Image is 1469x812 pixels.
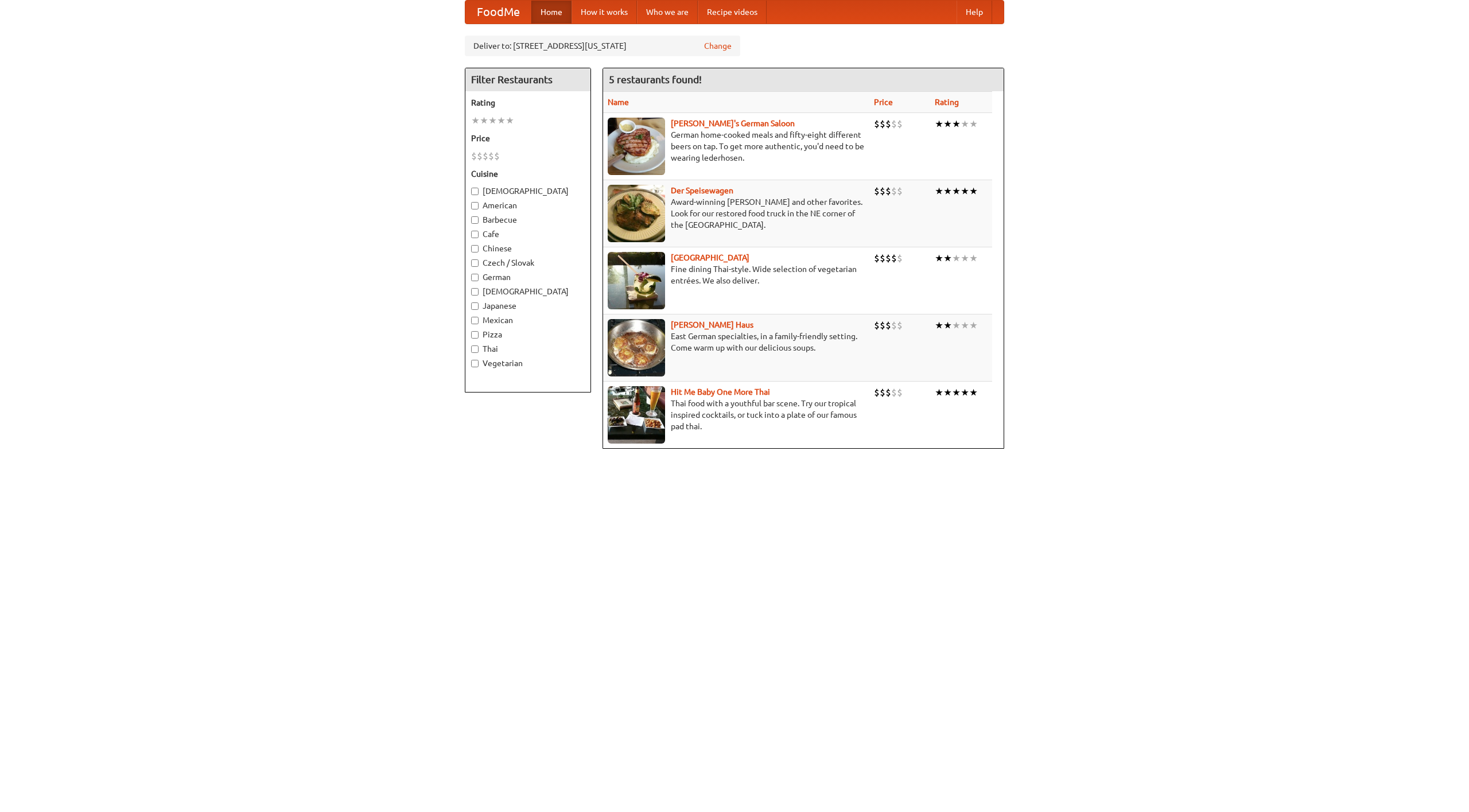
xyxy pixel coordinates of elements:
li: $ [874,185,880,197]
input: [DEMOGRAPHIC_DATA] [471,188,479,195]
li: ★ [961,386,969,399]
input: Vegetarian [471,360,479,367]
li: $ [891,252,897,265]
li: $ [885,185,891,197]
li: ★ [969,386,978,399]
li: $ [874,118,880,130]
li: ★ [961,252,969,265]
a: Recipe videos [698,1,767,24]
label: Thai [471,343,585,355]
li: ★ [497,114,506,127]
a: [PERSON_NAME]'s German Saloon [671,119,795,128]
li: ★ [943,185,952,197]
li: ★ [506,114,514,127]
h5: Cuisine [471,168,585,180]
li: $ [483,150,488,162]
img: babythai.jpg [608,386,665,444]
li: ★ [935,118,943,130]
li: ★ [935,252,943,265]
li: $ [897,386,903,399]
a: How it works [572,1,637,24]
li: $ [897,252,903,265]
li: ★ [952,252,961,265]
li: $ [891,185,897,197]
li: ★ [961,118,969,130]
li: $ [880,185,885,197]
li: ★ [952,185,961,197]
label: Chinese [471,243,585,254]
li: ★ [969,118,978,130]
input: Thai [471,345,479,353]
img: esthers.jpg [608,118,665,175]
li: ★ [952,386,961,399]
li: ★ [471,114,480,127]
a: Who we are [637,1,698,24]
li: $ [477,150,483,162]
a: Price [874,98,893,107]
li: ★ [961,319,969,332]
a: Rating [935,98,959,107]
a: Name [608,98,629,107]
li: $ [885,252,891,265]
li: ★ [943,252,952,265]
li: $ [874,319,880,332]
label: American [471,200,585,211]
li: $ [897,118,903,130]
li: $ [885,386,891,399]
li: ★ [943,386,952,399]
li: $ [880,386,885,399]
label: Vegetarian [471,358,585,369]
li: $ [880,118,885,130]
h5: Rating [471,97,585,108]
img: kohlhaus.jpg [608,319,665,376]
li: ★ [488,114,497,127]
li: $ [880,252,885,265]
li: ★ [943,319,952,332]
li: ★ [969,185,978,197]
li: $ [885,118,891,130]
input: Pizza [471,331,479,339]
input: Barbecue [471,216,479,224]
input: Chinese [471,245,479,252]
li: ★ [943,118,952,130]
li: $ [891,319,897,332]
input: German [471,274,479,281]
input: Czech / Slovak [471,259,479,267]
p: East German specialties, in a family-friendly setting. Come warm up with our delicious soups. [608,331,865,353]
li: $ [897,319,903,332]
p: Fine dining Thai-style. Wide selection of vegetarian entrées. We also deliver. [608,263,865,286]
li: ★ [935,185,943,197]
li: $ [891,118,897,130]
a: Hit Me Baby One More Thai [671,387,770,397]
label: [DEMOGRAPHIC_DATA] [471,286,585,297]
input: [DEMOGRAPHIC_DATA] [471,288,479,296]
input: Cafe [471,231,479,238]
a: Change [704,40,732,52]
input: Japanese [471,302,479,310]
li: $ [880,319,885,332]
li: $ [471,150,477,162]
p: German home-cooked meals and fifty-eight different beers on tap. To get more authentic, you'd nee... [608,129,865,164]
input: American [471,202,479,209]
a: Der Speisewagen [671,186,733,195]
li: $ [885,319,891,332]
li: ★ [969,252,978,265]
label: [DEMOGRAPHIC_DATA] [471,185,585,197]
li: ★ [935,386,943,399]
h5: Price [471,133,585,144]
a: [GEOGRAPHIC_DATA] [671,253,749,262]
li: ★ [969,319,978,332]
img: speisewagen.jpg [608,185,665,242]
label: German [471,271,585,283]
a: Help [957,1,992,24]
p: Thai food with a youthful bar scene. Try our tropical inspired cocktails, or tuck into a plate of... [608,398,865,432]
a: [PERSON_NAME] Haus [671,320,753,329]
li: ★ [480,114,488,127]
label: Japanese [471,300,585,312]
div: Deliver to: [STREET_ADDRESS][US_STATE] [465,36,740,56]
label: Mexican [471,314,585,326]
